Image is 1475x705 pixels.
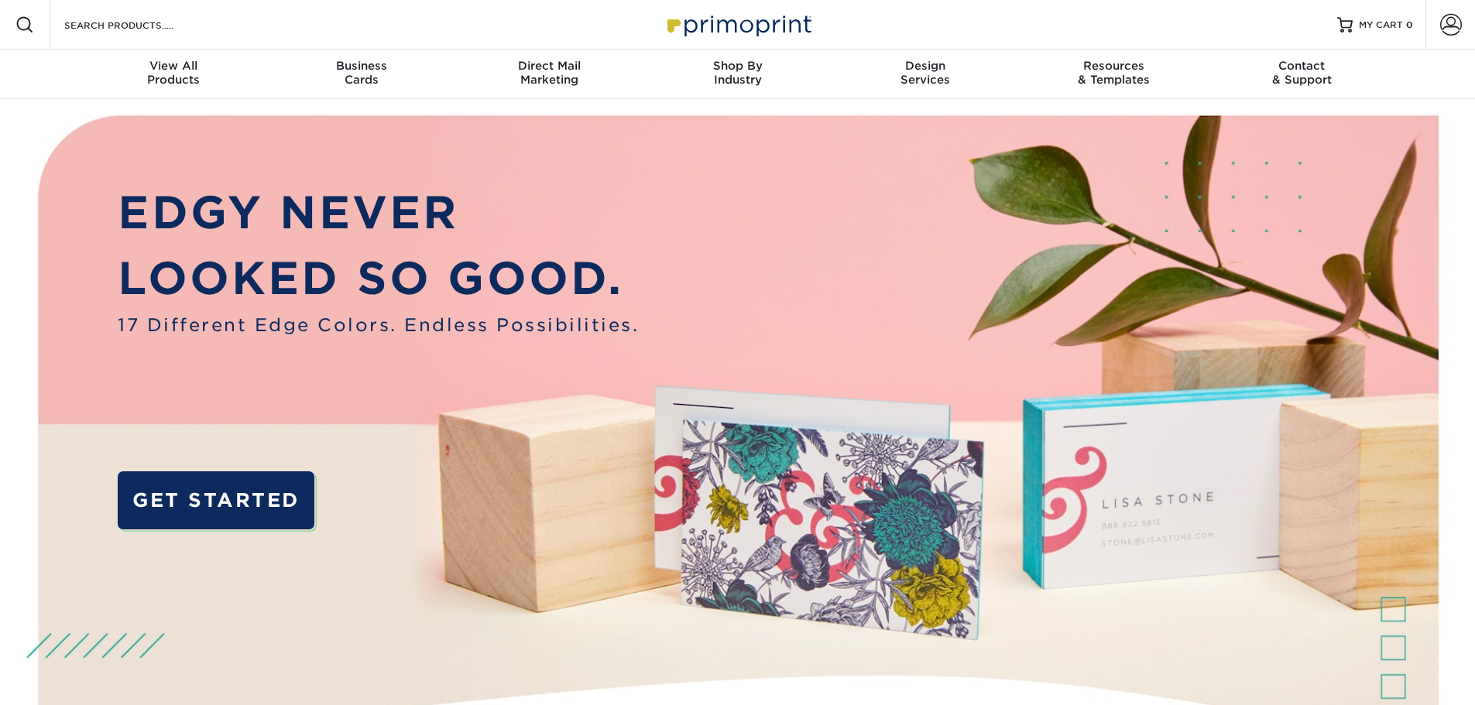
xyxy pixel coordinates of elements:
a: Resources& Templates [1020,50,1208,99]
p: EDGY NEVER [118,180,639,246]
div: & Support [1208,59,1396,87]
div: Services [832,59,1020,87]
span: View All [80,59,268,73]
span: Contact [1208,59,1396,73]
a: GET STARTED [118,471,314,529]
div: Cards [267,59,455,87]
span: Design [832,59,1020,73]
img: Primoprint [660,8,815,41]
a: Direct MailMarketing [455,50,643,99]
a: Shop ByIndustry [643,50,832,99]
a: Contact& Support [1208,50,1396,99]
span: 0 [1406,19,1413,30]
div: & Templates [1020,59,1208,87]
div: Products [80,59,268,87]
div: Industry [643,59,832,87]
input: SEARCH PRODUCTS..... [63,15,214,34]
span: Business [267,59,455,73]
a: BusinessCards [267,50,455,99]
span: 17 Different Edge Colors. Endless Possibilities. [118,312,639,338]
div: Marketing [455,59,643,87]
p: LOOKED SO GOOD. [118,245,639,312]
span: Shop By [643,59,832,73]
a: DesignServices [832,50,1020,99]
a: View AllProducts [80,50,268,99]
span: Resources [1020,59,1208,73]
span: MY CART [1359,19,1403,32]
span: Direct Mail [455,59,643,73]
